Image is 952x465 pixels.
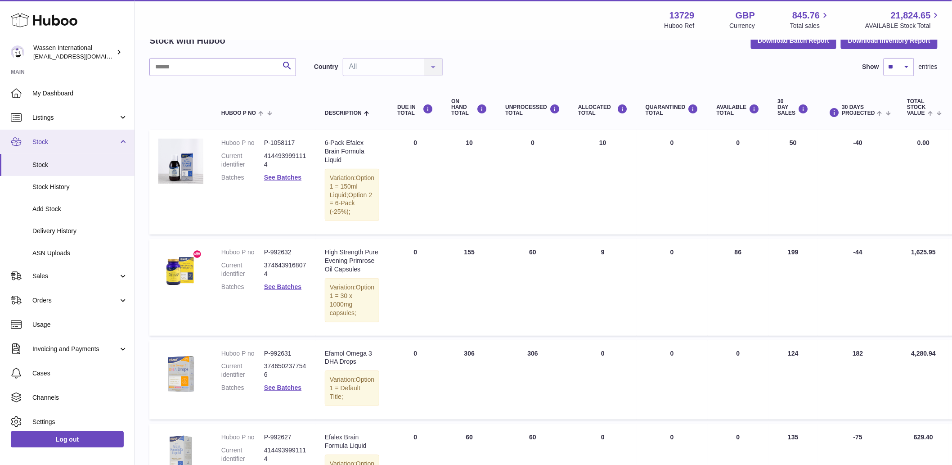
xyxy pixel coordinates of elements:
span: AVAILABLE Stock Total [865,22,941,30]
td: 10 [569,130,637,235]
span: Cases [32,369,128,378]
button: Download Batch Report [751,32,837,49]
td: -44 [818,239,898,335]
dd: P-992627 [264,433,307,442]
div: AVAILABLE Total [717,104,760,116]
div: ON HAND Total [451,99,487,117]
a: 845.76 Total sales [790,9,830,30]
dd: 4144939991114 [264,446,307,463]
span: Add Stock [32,205,128,213]
td: 0 [569,340,637,420]
td: 10 [442,130,496,235]
span: Option 1 = Default Title; [330,376,374,400]
td: 60 [496,239,569,335]
span: Delivery History [32,227,128,235]
img: product image [158,349,203,394]
span: 0 [670,139,674,146]
a: See Batches [264,283,301,290]
dd: 3746502377546 [264,362,307,379]
span: Orders [32,296,118,305]
dd: 4144939991114 [264,152,307,169]
span: [EMAIL_ADDRESS][DOMAIN_NAME] [33,53,132,60]
span: Option 1 = 150ml Liquid; [330,174,374,199]
span: Listings [32,113,118,122]
span: Option 1 = 30 x 1000mg capsules; [330,284,374,316]
div: 30 DAY SALES [778,99,809,117]
button: Download Inventory Report [841,32,938,49]
a: See Batches [264,174,301,181]
span: Stock History [32,183,128,191]
span: 1,625.95 [912,248,936,256]
span: Total sales [790,22,830,30]
div: High Strength Pure Evening Primrose Oil Capsules [325,248,379,274]
div: Wassen International [33,44,114,61]
dt: Current identifier [221,261,264,278]
span: entries [919,63,938,71]
dd: P-992632 [264,248,307,257]
div: Variation: [325,370,379,406]
td: 182 [818,340,898,420]
img: internationalsupplychain@wassen.com [11,45,24,59]
td: 0 [388,239,442,335]
td: 0 [388,130,442,235]
span: 4,280.94 [912,350,936,357]
td: 199 [769,239,818,335]
div: Currency [730,22,755,30]
td: 306 [442,340,496,420]
td: 0 [708,130,769,235]
dt: Huboo P no [221,349,264,358]
dt: Huboo P no [221,433,264,442]
span: 21,824.65 [891,9,931,22]
div: Efalex Brain Formula Liquid [325,433,379,450]
div: Efamol Omega 3 DHA Drops [325,349,379,366]
td: 86 [708,239,769,335]
div: Huboo Ref [665,22,695,30]
td: 124 [769,340,818,420]
div: QUARANTINED Total [646,104,699,116]
span: Stock [32,161,128,169]
span: Usage [32,321,128,329]
td: 0 [708,340,769,420]
span: Channels [32,393,128,402]
span: Option 2 = 6-Pack (-25%); [330,191,372,216]
div: ALLOCATED Total [578,104,628,116]
td: 0 [388,340,442,420]
span: 845.76 [792,9,820,22]
strong: GBP [736,9,755,22]
a: See Batches [264,384,301,391]
span: 0 [670,248,674,256]
td: 306 [496,340,569,420]
span: Sales [32,272,118,280]
div: UNPROCESSED Total [505,104,560,116]
a: 21,824.65 AVAILABLE Stock Total [865,9,941,30]
img: product image [158,139,203,184]
dt: Batches [221,384,264,392]
span: ASN Uploads [32,249,128,257]
dt: Current identifier [221,362,264,379]
span: Invoicing and Payments [32,345,118,353]
td: -40 [818,130,898,235]
div: DUE IN TOTAL [397,104,433,116]
td: 0 [496,130,569,235]
label: Show [862,63,879,71]
div: Variation: [325,278,379,322]
dt: Huboo P no [221,248,264,257]
dt: Current identifier [221,152,264,169]
dt: Current identifier [221,446,264,463]
div: Variation: [325,169,379,221]
span: 0 [670,433,674,441]
td: 9 [569,239,637,335]
td: 155 [442,239,496,335]
dd: P-1058117 [264,139,307,147]
strong: 13729 [669,9,695,22]
span: 0 [670,350,674,357]
td: 50 [769,130,818,235]
img: product image [158,248,203,293]
div: 6-Pack Efalex Brain Formula Liquid [325,139,379,164]
label: Country [314,63,338,71]
span: My Dashboard [32,89,128,98]
dd: P-992631 [264,349,307,358]
span: 30 DAYS PROJECTED [842,104,875,116]
dt: Batches [221,173,264,182]
dd: 3746439168074 [264,261,307,278]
